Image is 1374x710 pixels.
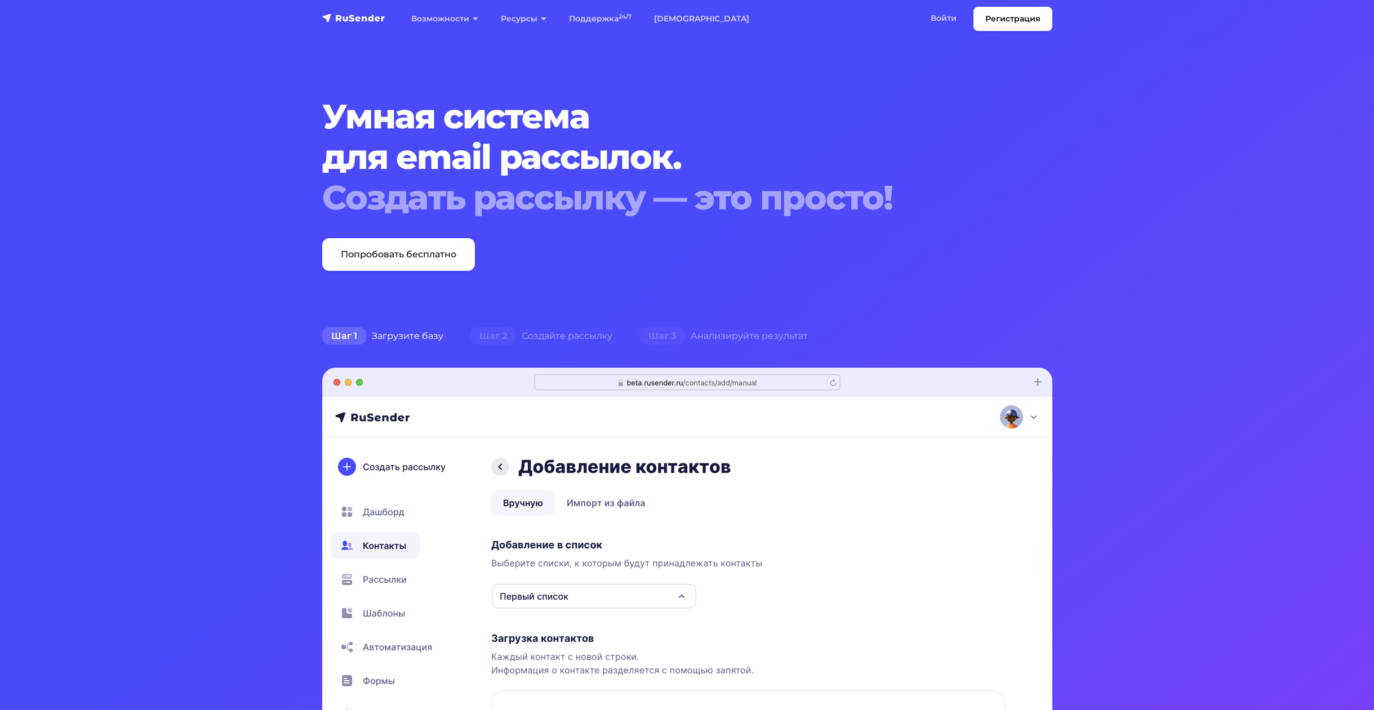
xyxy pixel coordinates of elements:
span: Шаг 2 [470,327,516,345]
div: Анализируйте результат [626,325,821,347]
sup: 24/7 [619,13,632,20]
img: RuSender [322,12,385,24]
div: Создайте рассылку [457,325,626,347]
a: Поддержка24/7 [558,7,643,30]
span: Шаг 3 [639,327,685,345]
a: Войти [919,7,968,30]
a: Возможности [400,7,490,30]
h1: Умная система для email рассылок. [322,96,990,218]
div: Создать рассылку — это просто! [322,177,990,218]
a: Ресурсы [490,7,558,30]
a: Регистрация [973,7,1052,31]
span: Шаг 1 [322,327,366,345]
a: Попробовать бесплатно [322,238,475,271]
div: Загрузите базу [309,325,457,347]
a: [DEMOGRAPHIC_DATA] [643,7,761,30]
